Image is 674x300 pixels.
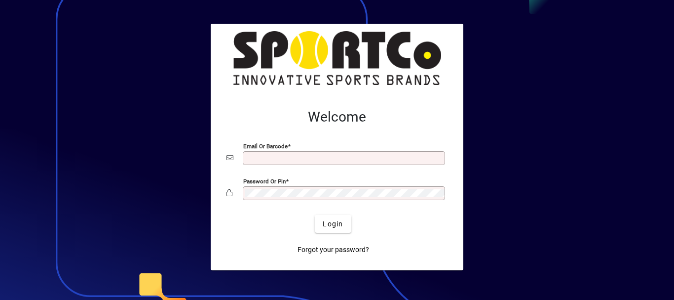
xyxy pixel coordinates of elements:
mat-label: Password or Pin [243,178,286,185]
span: Forgot your password? [298,245,369,255]
mat-label: Email or Barcode [243,143,288,150]
h2: Welcome [226,109,448,126]
button: Login [315,215,351,233]
a: Forgot your password? [294,241,373,258]
span: Login [323,219,343,229]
